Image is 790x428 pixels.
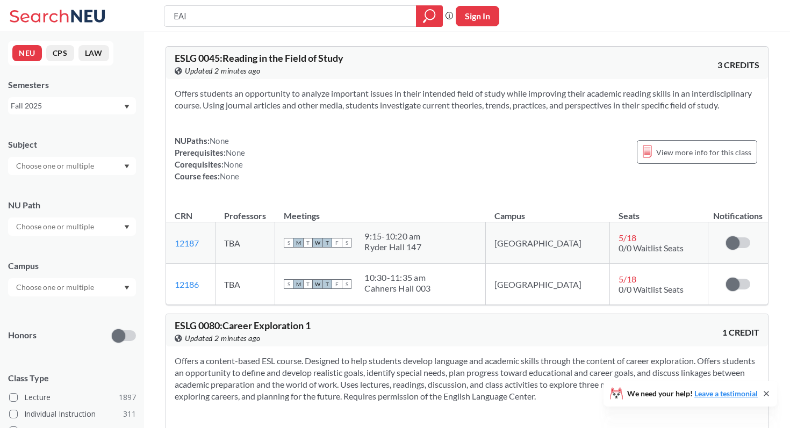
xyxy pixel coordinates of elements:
[173,7,408,25] input: Class, professor, course number, "phrase"
[619,274,636,284] span: 5 / 18
[275,199,486,222] th: Meetings
[224,159,243,169] span: None
[619,243,684,253] span: 0/0 Waitlist Seats
[364,283,430,294] div: Cahners Hall 003
[313,279,322,289] span: W
[12,45,42,61] button: NEU
[119,391,136,403] span: 1897
[342,279,351,289] span: S
[9,407,136,421] label: Individual Instruction
[303,279,313,289] span: T
[175,355,759,402] section: Offers a content-based ESL course. Designed to help students develop language and academic skills...
[220,171,239,181] span: None
[619,233,636,243] span: 5 / 18
[11,220,101,233] input: Choose one or multiple
[124,164,130,169] svg: Dropdown arrow
[124,105,130,109] svg: Dropdown arrow
[46,45,74,61] button: CPS
[486,222,610,264] td: [GEOGRAPHIC_DATA]
[175,279,199,289] a: 12186
[8,199,136,211] div: NU Path
[124,225,130,229] svg: Dropdown arrow
[364,242,421,252] div: Ryder Hall 147
[8,157,136,175] div: Dropdown arrow
[175,238,199,248] a: 12187
[11,159,101,172] input: Choose one or multiple
[293,279,303,289] span: M
[123,408,136,420] span: 311
[293,238,303,248] span: M
[8,97,136,114] div: Fall 2025Dropdown arrow
[322,238,332,248] span: T
[313,238,322,248] span: W
[210,136,229,146] span: None
[9,390,136,404] label: Lecture
[722,327,759,338] span: 1 CREDIT
[322,279,332,289] span: T
[226,148,245,157] span: None
[8,329,37,342] p: Honors
[619,284,684,294] span: 0/0 Waitlist Seats
[11,281,101,294] input: Choose one or multiple
[694,389,758,398] a: Leave a testimonial
[175,88,759,111] section: Offers students an opportunity to analyze important issues in their intended field of study while...
[8,79,136,91] div: Semesters
[175,210,192,222] div: CRN
[708,199,768,222] th: Notifications
[175,52,343,64] span: ESLG 0045 : Reading in the Field of Study
[8,372,136,384] span: Class Type
[216,199,275,222] th: Professors
[185,332,261,344] span: Updated 2 minutes ago
[364,272,430,283] div: 10:30 - 11:35 am
[175,320,311,331] span: ESLG 0080 : Career Exploration 1
[610,199,708,222] th: Seats
[216,222,275,264] td: TBA
[8,260,136,272] div: Campus
[423,9,436,24] svg: magnifying glass
[656,146,751,159] span: View more info for this class
[456,6,499,26] button: Sign In
[342,238,351,248] span: S
[78,45,109,61] button: LAW
[416,5,443,27] div: magnifying glass
[8,278,136,296] div: Dropdown arrow
[303,238,313,248] span: T
[8,217,136,236] div: Dropdown arrow
[185,65,261,77] span: Updated 2 minutes ago
[332,238,342,248] span: F
[364,231,421,242] div: 9:15 - 10:20 am
[284,279,293,289] span: S
[717,59,759,71] span: 3 CREDITS
[486,264,610,305] td: [GEOGRAPHIC_DATA]
[8,139,136,150] div: Subject
[627,390,758,397] span: We need your help!
[216,264,275,305] td: TBA
[124,286,130,290] svg: Dropdown arrow
[486,199,610,222] th: Campus
[332,279,342,289] span: F
[11,100,123,112] div: Fall 2025
[284,238,293,248] span: S
[175,135,245,182] div: NUPaths: Prerequisites: Corequisites: Course fees:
